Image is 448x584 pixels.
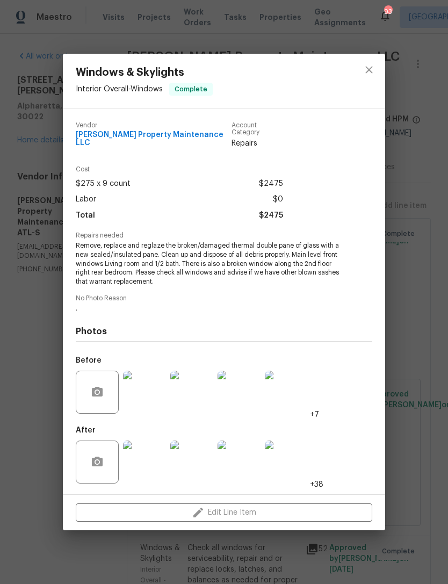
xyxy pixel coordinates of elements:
[76,241,343,286] span: Remove, replace and reglaze the broken/damaged thermal double pane of glass with a new sealed/ins...
[76,295,372,302] span: No Photo Reason
[76,326,372,337] h4: Photos
[76,232,372,239] span: Repairs needed
[170,84,212,95] span: Complete
[232,122,284,136] span: Account Category
[259,176,283,192] span: $2475
[76,176,131,192] span: $275 x 9 count
[76,122,232,129] span: Vendor
[310,479,323,490] span: +38
[76,67,213,78] span: Windows & Skylights
[76,208,95,223] span: Total
[76,427,96,434] h5: After
[310,409,319,420] span: +7
[232,138,284,149] span: Repairs
[384,6,392,17] div: 93
[76,85,163,92] span: Interior Overall - Windows
[356,57,382,83] button: close
[76,166,283,173] span: Cost
[273,192,283,207] span: $0
[76,192,96,207] span: Labor
[259,208,283,223] span: $2475
[76,131,232,147] span: [PERSON_NAME] Property Maintenance LLC
[76,304,343,313] span: .
[76,357,102,364] h5: Before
